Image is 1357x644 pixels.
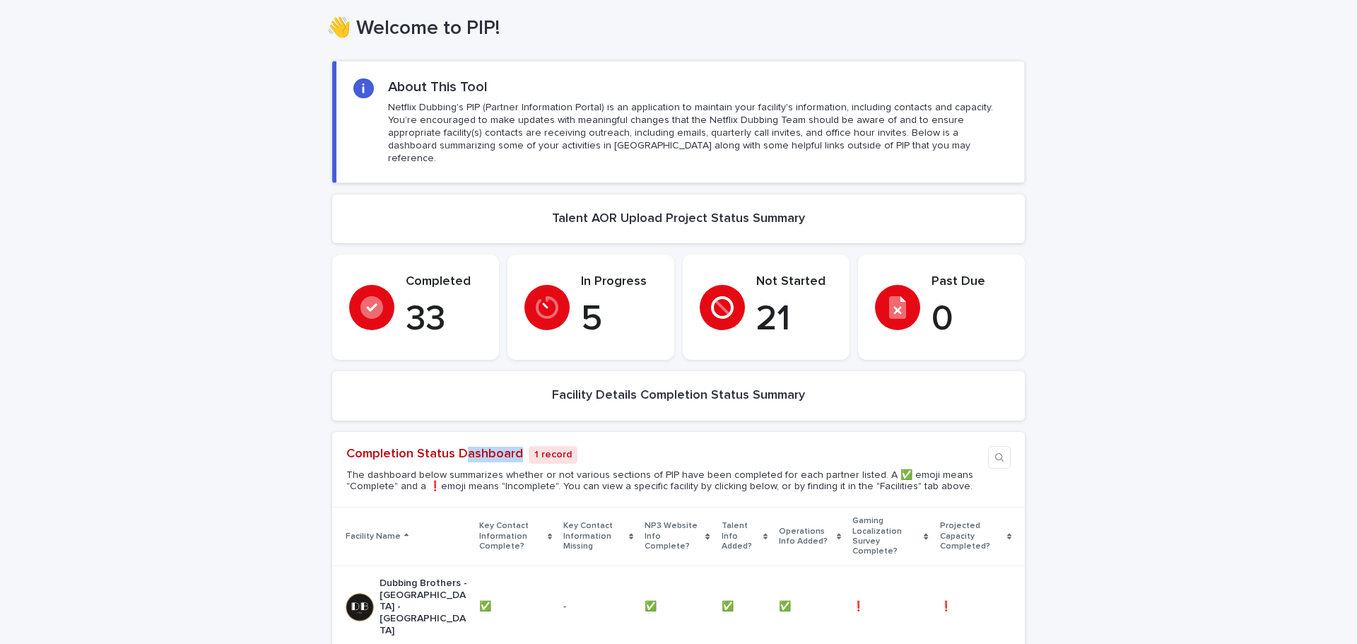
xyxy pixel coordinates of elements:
p: ✅ [779,598,794,613]
p: Key Contact Information Complete? [479,518,544,554]
p: Gaming Localization Survey Complete? [852,513,920,560]
h1: 👋 Welcome to PIP! [327,17,1019,41]
p: Talent Info Added? [722,518,760,554]
p: Not Started [756,274,833,290]
p: 0 [932,298,1008,341]
p: The dashboard below summarizes whether or not various sections of PIP have been completed for eac... [346,469,982,493]
h2: About This Tool [388,78,488,95]
p: ✅ [479,598,494,613]
p: 1 record [529,446,577,464]
p: Past Due [932,274,1008,290]
p: Netflix Dubbing's PIP (Partner Information Portal) is an application to maintain your facility's ... [388,101,1007,165]
p: 21 [756,298,833,341]
p: ❗️ [852,598,867,613]
p: In Progress [581,274,657,290]
p: - [563,601,633,613]
p: 33 [406,298,482,341]
h2: Talent AOR Upload Project Status Summary [552,211,805,227]
p: Operations Info Added? [779,524,833,550]
p: ✅ [645,598,659,613]
p: 5 [581,298,657,341]
p: NP3 Website Info Complete? [645,518,702,554]
a: Completion Status Dashboard [346,447,523,460]
p: Completed [406,274,482,290]
h2: Facility Details Completion Status Summary [552,388,805,404]
p: Dubbing Brothers - [GEOGRAPHIC_DATA] - [GEOGRAPHIC_DATA] [380,578,468,637]
p: ✅ [722,598,736,613]
p: Key Contact Information Missing [563,518,625,554]
p: Projected Capacity Completed? [940,518,1004,554]
p: Facility Name [346,529,401,544]
p: ❗️ [940,598,955,613]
